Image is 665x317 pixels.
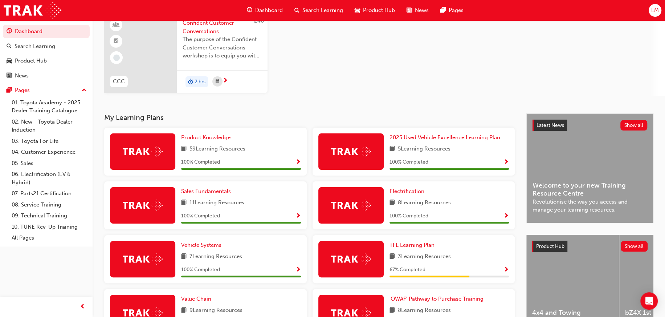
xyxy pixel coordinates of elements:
[651,6,659,15] span: LM
[389,134,500,141] span: 2025 Used Vehicle Excellence Learning Plan
[183,19,262,35] span: Confident Customer Conversations
[181,158,220,166] span: 100 % Completed
[113,77,125,86] span: CCC
[295,212,301,221] button: Show Progress
[398,198,451,208] span: 8 Learning Resources
[9,210,90,221] a: 09. Technical Training
[9,169,90,188] a: 06. Electrification (EV & Hybrid)
[503,213,509,220] span: Show Progress
[389,198,395,208] span: book-icon
[123,253,163,265] img: Trak
[181,252,187,261] span: book-icon
[181,212,220,220] span: 100 % Completed
[415,6,429,15] span: News
[449,6,464,15] span: Pages
[355,6,360,15] span: car-icon
[503,158,509,167] button: Show Progress
[389,241,437,249] a: TFL Learning Plan
[114,37,119,46] span: booktick-icon
[532,309,613,317] span: 4x4 and Towing
[7,28,12,35] span: guage-icon
[389,266,425,274] span: 67 % Completed
[331,146,371,157] img: Trak
[9,188,90,199] a: 07. Parts21 Certification
[189,198,244,208] span: 11 Learning Resources
[181,295,214,303] a: Value Chain
[181,242,221,248] span: Vehicle Systems
[181,134,230,141] span: Product Knowledge
[9,221,90,233] a: 10. TUNE Rev-Up Training
[620,120,648,131] button: Show all
[255,6,283,15] span: Dashboard
[389,158,428,166] span: 100 % Completed
[181,133,233,142] a: Product Knowledge
[9,116,90,136] a: 02. New - Toyota Dealer Induction
[407,6,412,15] span: news-icon
[389,145,395,154] span: book-icon
[331,253,371,265] img: Trak
[536,243,564,249] span: Product Hub
[295,265,301,274] button: Show Progress
[537,122,564,128] span: Latest News
[247,6,252,15] span: guage-icon
[104,13,268,93] a: 240CCCConfident Customer ConversationsThe purpose of the Confident Customer Conversations worksho...
[398,306,451,315] span: 8 Learning Resources
[9,136,90,147] a: 03. Toyota For Life
[3,25,90,38] a: Dashboard
[181,266,220,274] span: 100 % Completed
[389,242,435,248] span: TFL Learning Plan
[183,35,262,60] span: The purpose of the Confident Customer Conversations workshop is to equip you with tools to commun...
[9,158,90,169] a: 05. Sales
[9,232,90,244] a: All Pages
[389,133,503,142] a: 2025 Used Vehicle Excellence Learning Plan
[331,200,371,211] img: Trak
[181,188,231,194] span: Sales Fundamentals
[526,113,653,223] a: Latest NewsShow allWelcome to your new Training Resource CentreRevolutionise the way you access a...
[503,267,509,273] span: Show Progress
[3,84,90,97] button: Pages
[533,120,647,131] a: Latest NewsShow all
[7,58,12,64] span: car-icon
[389,296,484,302] span: 'OWAF' Pathway to Purchase Training
[503,212,509,221] button: Show Progress
[4,2,61,19] img: Trak
[80,302,85,312] span: prev-icon
[640,292,658,310] div: Open Intercom Messenger
[389,306,395,315] span: book-icon
[401,3,435,18] a: news-iconNews
[114,20,119,30] span: learningResourceType_INSTRUCTOR_LED-icon
[254,17,264,24] span: 240
[123,200,163,211] img: Trak
[195,78,205,86] span: 2 hrs
[82,86,87,95] span: up-icon
[7,87,12,94] span: pages-icon
[9,147,90,158] a: 04. Customer Experience
[9,97,90,116] a: 01. Toyota Academy - 2025 Dealer Training Catalogue
[295,158,301,167] button: Show Progress
[181,241,224,249] a: Vehicle Systems
[435,3,469,18] a: pages-iconPages
[294,6,299,15] span: search-icon
[216,77,219,86] span: calendar-icon
[440,6,446,15] span: pages-icon
[389,212,428,220] span: 100 % Completed
[241,3,289,18] a: guage-iconDashboard
[295,159,301,166] span: Show Progress
[15,86,30,95] div: Pages
[398,145,450,154] span: 5 Learning Resources
[533,198,647,214] span: Revolutionise the way you access and manage your learning resources.
[9,199,90,210] a: 08. Service Training
[123,146,163,157] img: Trak
[181,306,187,315] span: book-icon
[389,252,395,261] span: book-icon
[113,55,120,61] span: learningRecordVerb_NONE-icon
[7,73,12,79] span: news-icon
[15,72,29,80] div: News
[104,113,515,122] h3: My Learning Plans
[649,4,661,17] button: LM
[3,69,90,83] a: News
[389,187,427,196] a: Electrification
[3,23,90,84] button: DashboardSearch LearningProduct HubNews
[189,145,245,154] span: 59 Learning Resources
